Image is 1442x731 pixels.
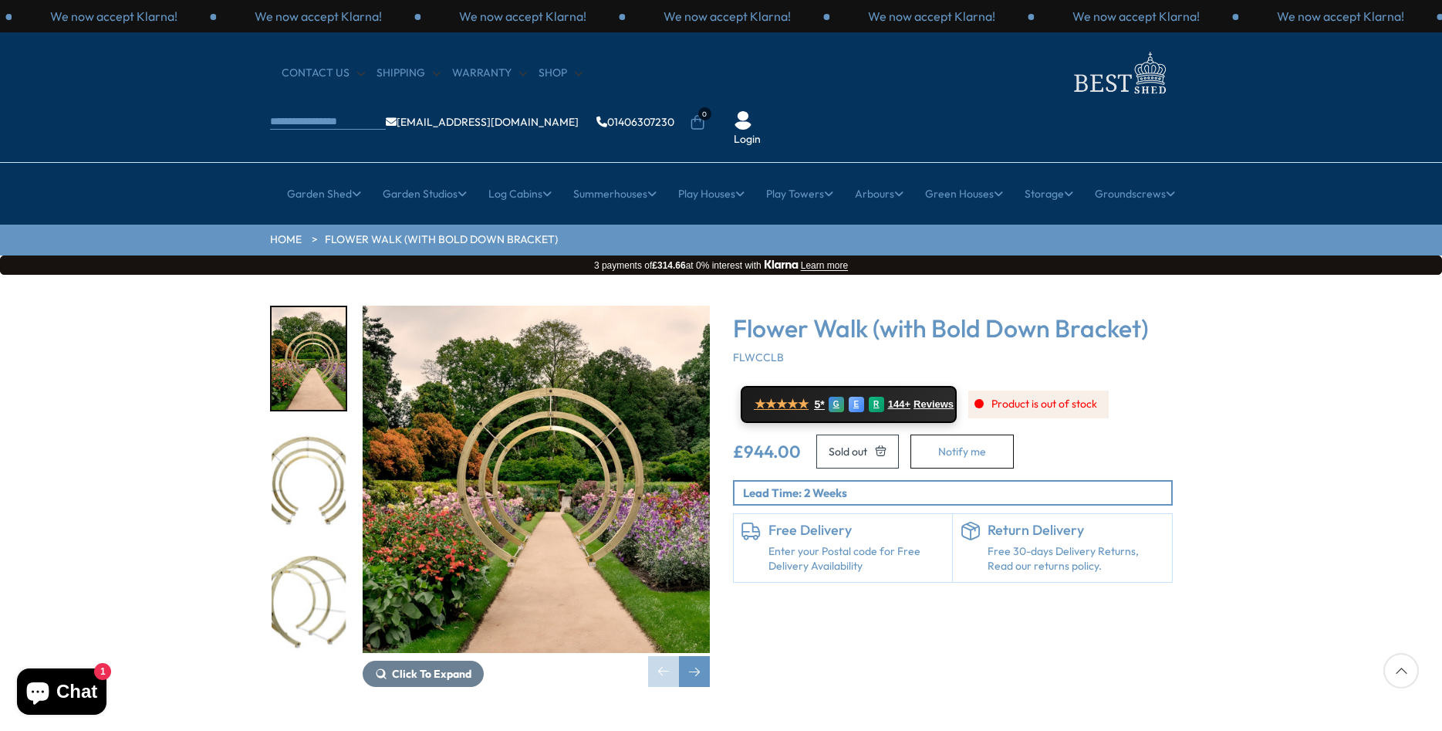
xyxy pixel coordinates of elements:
[743,485,1171,501] p: Lead Time: 2 Weeks
[1034,8,1238,25] div: 1 / 3
[910,435,1014,469] button: Notify me
[216,8,420,25] div: 3 / 3
[988,544,1164,574] p: Free 30-days Delivery Returns, Read our returns policy.
[768,544,945,574] a: Enter your Postal code for Free Delivery Availability
[1072,8,1200,25] p: We now accept Klarna!
[377,66,441,81] a: Shipping
[363,306,710,653] img: Grange Flower Walk (with Bold Down Bracket) - Best Shed
[1095,174,1175,213] a: Groundscrews
[816,435,899,469] button: Add to Cart
[733,350,784,364] span: FLWCCLB
[12,8,216,25] div: 2 / 3
[383,174,467,213] a: Garden Studios
[488,174,552,213] a: Log Cabins
[829,397,844,412] div: G
[648,656,679,687] div: Previous slide
[855,174,903,213] a: Arbours
[452,66,527,81] a: Warranty
[270,427,347,533] div: 2 / 3
[255,8,382,25] p: We now accept Klarna!
[625,8,829,25] div: 2 / 3
[829,446,867,457] span: Sold out
[766,174,833,213] a: Play Towers
[596,117,674,127] a: 01406307230
[869,397,884,412] div: R
[270,232,302,248] a: HOME
[755,397,809,411] span: ★★★★★
[272,549,346,651] img: FLWCCLC-CutOutImage-Front_1_90e7244b-0480-4718-93c3-f53b48410b33_200x200.jpg
[733,313,1173,343] h3: Flower Walk (with Bold Down Bracket)
[868,8,995,25] p: We now accept Klarna!
[270,306,347,411] div: 1 / 3
[420,8,625,25] div: 1 / 3
[968,391,1109,418] div: Product is out of stock
[272,428,346,531] img: FlowerWalkPergola-FLWCCL_FLWCCLB_FLWCCLC_1_c8de54a6-063b-4ec9-b6e1-392976e8e61a_200x200.jpg
[733,443,801,460] ins: £944.00
[734,132,761,147] a: Login
[363,661,484,687] button: Click To Expand
[270,547,347,653] div: 3 / 3
[459,8,586,25] p: We now accept Klarna!
[768,522,945,539] h6: Free Delivery
[363,306,710,687] div: 1 / 3
[678,174,745,213] a: Play Houses
[1065,48,1173,98] img: logo
[664,8,791,25] p: We now accept Klarna!
[50,8,177,25] p: We now accept Klarna!
[741,386,957,423] a: ★★★★★ 5* G E R 144+ Reviews
[1025,174,1073,213] a: Storage
[573,174,657,213] a: Summerhouses
[849,397,864,412] div: E
[392,667,471,681] span: Click To Expand
[888,398,910,411] span: 144+
[679,656,710,687] div: Next slide
[690,115,705,130] a: 0
[1277,8,1404,25] p: We now accept Klarna!
[282,66,365,81] a: CONTACT US
[925,174,1003,213] a: Green Houses
[829,8,1034,25] div: 3 / 3
[539,66,583,81] a: Shop
[734,111,752,130] img: User Icon
[272,307,346,410] img: FLWCCLC-Lifestyle2_1_62e23078-ac27-4995-9b50-de4aa9d6ae3c_200x200.jpg
[988,522,1164,539] h6: Return Delivery
[287,174,361,213] a: Garden Shed
[386,117,579,127] a: [EMAIL_ADDRESS][DOMAIN_NAME]
[698,107,711,120] span: 0
[12,668,111,719] inbox-online-store-chat: Shopify online store chat
[913,398,954,411] span: Reviews
[325,232,558,248] a: Flower Walk (with Bold Down Bracket)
